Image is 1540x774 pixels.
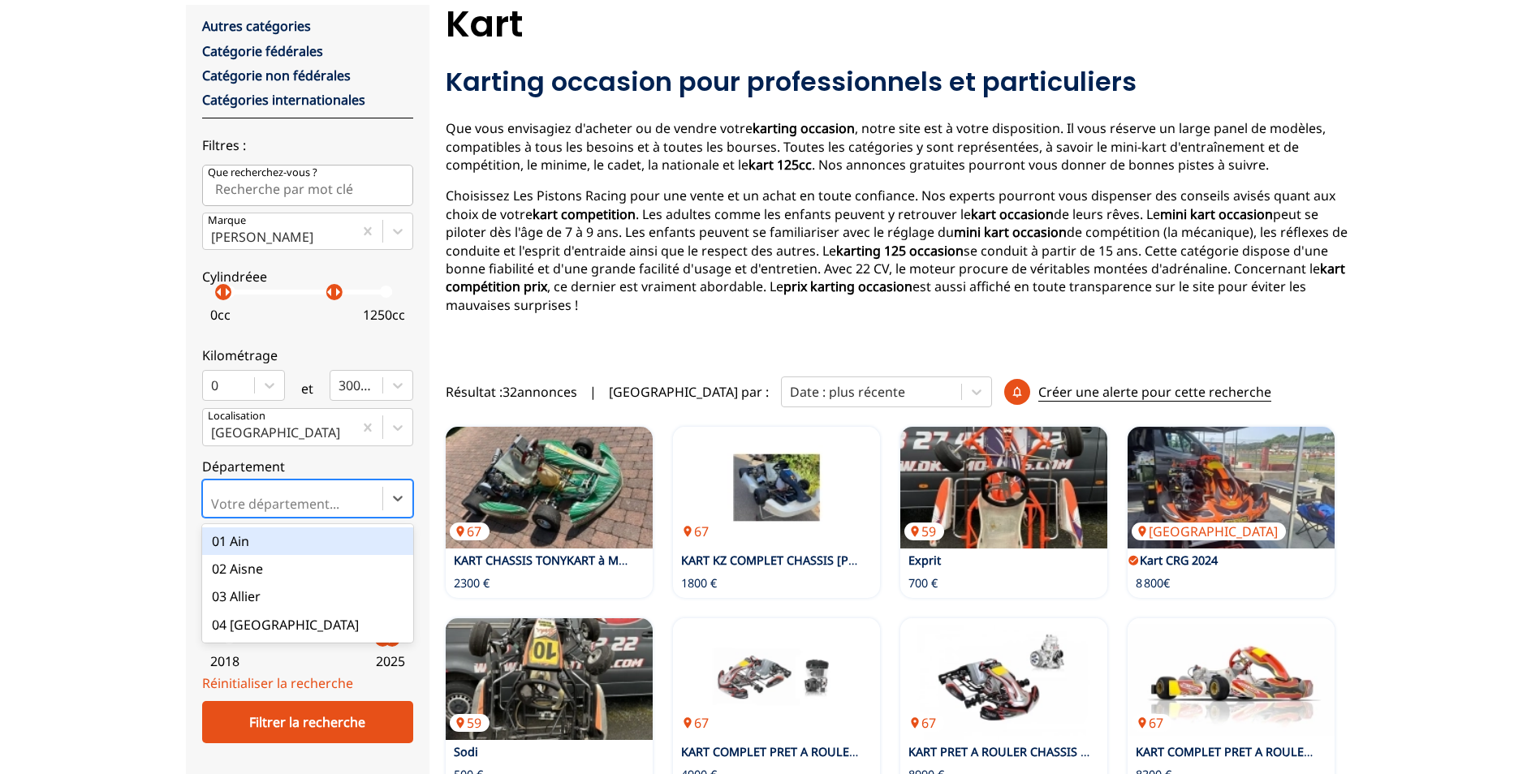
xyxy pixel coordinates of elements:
[363,306,405,324] p: 1250 cc
[208,166,317,180] p: Que recherchez-vous ?
[681,575,717,591] p: 1800 €
[1140,553,1218,568] a: Kart CRG 2024
[446,119,1355,174] p: Que vous envisagiez d'acheter ou de vendre votre , notre site est à votre disposition. Il vous ré...
[202,555,413,583] div: 02 Aisne
[208,213,246,228] p: Marque
[202,165,413,205] input: Que recherchez-vous ?
[202,91,365,109] a: Catégories internationales
[202,346,413,364] p: Kilométrage
[836,242,964,260] strong: karting 125 occasion
[450,714,490,732] p: 59
[202,583,413,610] div: 03 Allier
[673,618,880,740] img: KART COMPLET PRET A ROULER CATEGORIE KA100
[609,383,769,401] p: [GEOGRAPHIC_DATA] par :
[450,522,490,540] p: 67
[1128,618,1335,740] a: KART COMPLET PRET A ROULER OTK GILLARD/ROTAX MAX EVO67
[454,744,478,759] a: Sodi
[1038,383,1271,402] p: Créer une alerte pour cette recherche
[210,652,239,670] p: 2018
[218,282,237,302] p: arrow_right
[681,553,1031,568] a: KART KZ COMPLET CHASSIS [PERSON_NAME] + MOTEUR PAVESI
[900,618,1107,740] img: KART PRET A ROULER CHASSIS MAC, MOTEUR IAME 175CC SHIFTER
[446,427,653,548] a: KART CHASSIS TONYKART à MOTEUR IAME X3067
[904,714,944,732] p: 67
[900,427,1107,548] img: Exprit
[202,527,413,555] div: 01 Ain
[1132,714,1171,732] p: 67
[673,618,880,740] a: KART COMPLET PRET A ROULER CATEGORIE KA10067
[1136,575,1170,591] p: 8 800€
[328,282,347,302] p: arrow_right
[446,260,1345,295] strong: kart compétition prix
[320,282,339,302] p: arrow_left
[454,575,490,591] p: 2300 €
[1128,618,1335,740] img: KART COMPLET PRET A ROULER OTK GILLARD/ROTAX MAX EVO
[904,522,944,540] p: 59
[971,205,1054,223] strong: kart occasion
[202,639,413,666] div: 05 [GEOGRAPHIC_DATA]
[202,136,413,154] p: Filtres :
[202,674,353,692] a: Réinitialiser la recherche
[202,17,311,35] a: Autres catégories
[454,553,711,568] a: KART CHASSIS TONYKART à MOTEUR IAME X30
[783,277,912,295] strong: prix karting occasion
[446,618,653,740] a: Sodi59
[210,306,231,324] p: 0 cc
[748,156,812,174] strong: kart 125cc
[202,42,323,60] a: Catégorie fédérales
[202,458,413,475] p: Département
[1136,744,1499,759] a: KART COMPLET PRET A ROULER [PERSON_NAME]/ROTAX MAX EVO
[202,701,413,743] div: Filtrer la recherche
[1160,205,1273,223] strong: mini kart occasion
[677,714,717,732] p: 67
[908,575,938,591] p: 700 €
[446,383,577,401] span: Résultat : 32 annonces
[209,282,229,302] p: arrow_left
[202,268,413,286] p: Cylindréee
[339,378,342,393] input: 300000
[900,618,1107,740] a: KART PRET A ROULER CHASSIS MAC, MOTEUR IAME 175CC SHIFTER67
[673,427,880,548] img: KART KZ COMPLET CHASSIS HAASE + MOTEUR PAVESI
[753,119,855,137] strong: karting occasion
[900,427,1107,548] a: Exprit59
[376,652,405,670] p: 2025
[211,378,214,393] input: 0
[202,611,413,639] div: 04 [GEOGRAPHIC_DATA]
[301,380,313,398] p: et
[202,67,351,84] a: Catégorie non fédérales
[908,553,941,568] a: Exprit
[533,205,636,223] strong: kart competition
[1128,427,1335,548] a: Kart CRG 2024[GEOGRAPHIC_DATA]
[211,497,214,511] input: Votre département...01 Ain02 Aisne03 Allier04 [GEOGRAPHIC_DATA]05 [GEOGRAPHIC_DATA]06 [GEOGRAPHIC...
[446,187,1355,314] p: Choisissez Les Pistons Racing pour une vente et un achat en toute confiance. Nos experts pourront...
[1132,522,1286,540] p: [GEOGRAPHIC_DATA]
[589,383,597,401] span: |
[446,5,1355,44] h1: Kart
[446,427,653,548] img: KART CHASSIS TONYKART à MOTEUR IAME X30
[673,427,880,548] a: KART KZ COMPLET CHASSIS HAASE + MOTEUR PAVESI67
[446,618,653,740] img: Sodi
[208,409,265,424] p: Localisation
[677,522,717,540] p: 67
[954,223,1067,241] strong: mini kart occasion
[446,66,1355,98] h2: Karting occasion pour professionnels et particuliers
[1128,427,1335,548] img: Kart CRG 2024
[908,744,1279,759] a: KART PRET A ROULER CHASSIS MAC, MOTEUR IAME 175CC SHIFTER
[681,744,959,759] a: KART COMPLET PRET A ROULER CATEGORIE KA100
